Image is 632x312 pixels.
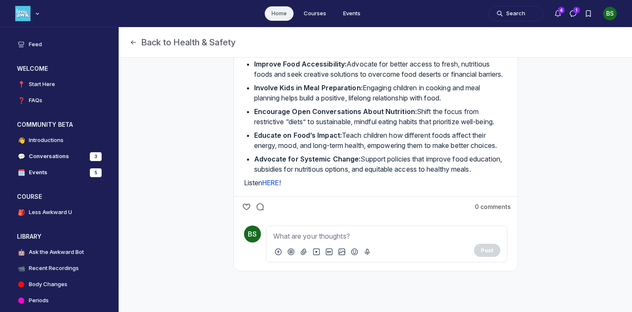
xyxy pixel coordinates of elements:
[286,247,296,257] button: Link to a post, event, lesson, or space
[29,208,72,217] h4: Less Awkward U
[10,37,108,52] a: Feed
[581,6,596,21] button: Bookmarks
[10,165,108,180] a: 🗓️Events5
[10,118,108,131] button: COMMUNITY BETACollapse space
[10,133,108,148] a: 👋Introductions
[297,6,333,21] a: Courses
[15,6,30,21] img: Less Awkward Hub logo
[254,154,507,174] p: Support policies that improve food education, subsidies for nutritious options, and equitable acc...
[119,27,632,58] header: Page Header
[311,247,322,257] button: Attach video
[10,293,108,308] a: Periods
[29,40,42,49] h4: Feed
[29,296,49,305] h4: Periods
[254,106,507,127] p: Shift the focus from restrictive “diets” to sustainable, mindful eating habits that prioritize we...
[244,178,507,188] p: Listen !
[129,36,236,48] button: Back to Health & Safety
[17,120,73,129] h3: COMMUNITY BETA
[362,247,372,257] button: Record voice message
[254,107,417,116] strong: Encourage Open Conversations About Nutrition:
[324,247,334,257] button: Add GIF
[29,136,64,145] h4: Introductions
[17,192,42,201] h3: COURSE
[17,168,25,177] span: 🗓️
[10,230,108,243] button: LIBRARYCollapse space
[17,208,25,217] span: 🎒
[265,6,294,21] a: Home
[17,152,25,161] span: 💬
[241,201,252,213] button: Like the 🎙️PODCAST: Nutrition as Disease Prevention with Maya Feller RD post
[603,7,617,20] button: User menu options
[17,80,25,89] span: 📍
[254,59,507,79] p: Advocate for better access to fresh, nutritious foods and seek creative solutions to overcome foo...
[475,203,511,211] button: 0 comments
[273,247,283,257] button: Open slash commands menu
[10,277,108,292] a: Body Changes
[90,152,102,161] div: 3
[29,80,55,89] h4: Start Here
[10,245,108,259] a: 🤖Ask the Awkward Bot
[17,96,25,105] span: ❓
[29,280,67,289] h4: Body Changes
[603,7,617,20] div: BS
[15,5,42,22] button: Less Awkward Hub logo
[254,155,361,163] strong: Advocate for Systemic Change:
[90,168,102,177] div: 5
[17,248,25,256] span: 🤖
[299,247,309,257] button: Attach files
[10,261,108,276] a: 📹Recent Recordings
[262,178,279,187] a: HERE
[474,244,500,256] button: Post
[254,130,507,150] p: Teach children how different foods affect their energy, mood, and long-term health, empowering th...
[336,6,367,21] a: Events
[17,232,42,241] h3: LIBRARY
[565,6,581,21] button: Direct messages
[254,60,347,68] strong: Improve Food Accessibility:
[10,62,108,75] button: WELCOMECollapse space
[17,64,48,73] h3: WELCOME
[29,264,79,273] h4: Recent Recordings
[29,168,47,177] h4: Events
[10,205,108,220] a: 🎒Less Awkward U
[17,264,25,273] span: 📹
[254,84,363,92] strong: Involve Kids in Meal Preparation:
[10,93,108,108] a: ❓FAQs
[244,226,261,242] div: BS
[29,152,69,161] h4: Conversations
[10,77,108,92] a: 📍Start Here
[29,248,84,256] h4: Ask the Awkward Bot
[489,6,543,21] button: Search
[29,96,42,105] h4: FAQs
[254,83,507,103] p: Engaging children in cooking and meal planning helps build a positive, lifelong relationship with...
[254,201,266,213] button: Comment on 🎙️PODCAST: Nutrition as Disease Prevention with Maya Feller RD
[550,6,565,21] button: Notifications
[10,149,108,164] a: 💬Conversations3
[10,190,108,203] button: COURSECollapse space
[337,247,347,257] button: Add image
[17,136,25,145] span: 👋
[254,131,342,139] strong: Educate on Food’s Impact:
[349,247,360,257] button: Add emoji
